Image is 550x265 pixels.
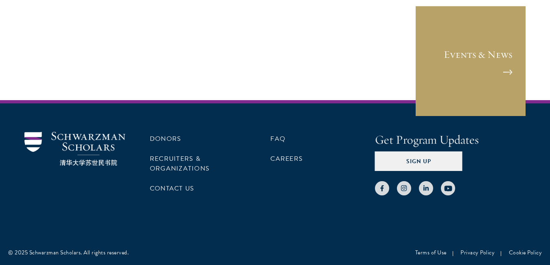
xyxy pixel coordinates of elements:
a: Events & News [416,6,526,116]
div: © 2025 Schwarzman Scholars. All rights reserved. [8,248,129,257]
a: Careers [270,154,303,164]
a: FAQ [270,134,285,144]
a: Recruiters & Organizations [150,154,210,173]
img: Schwarzman Scholars [24,132,125,166]
a: Privacy Policy [460,248,495,257]
button: Sign Up [375,151,462,171]
a: Terms of Use [415,248,447,257]
a: Cookie Policy [509,248,542,257]
a: Contact Us [150,184,194,193]
a: Donors [150,134,181,144]
h4: Get Program Updates [375,132,526,148]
